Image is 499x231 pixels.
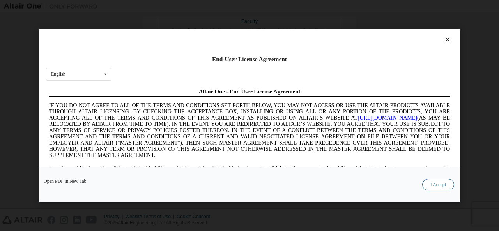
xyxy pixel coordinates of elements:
[153,3,255,9] span: Altair One - End User License Agreement
[3,17,404,73] span: IF YOU DO NOT AGREE TO ALL OF THE TERMS AND CONDITIONS SET FORTH BELOW, YOU MAY NOT ACCESS OR USE...
[422,179,454,190] button: I Accept
[51,72,65,76] div: English
[312,30,371,35] a: [URL][DOMAIN_NAME]
[3,79,404,135] span: Lore Ipsumd Sit Ame Cons Adipisc Elitseddo (“Eiusmodte”) in utlabor Etdolo Magnaaliqua Eni. (“Adm...
[46,55,453,63] div: End-User License Agreement
[44,179,87,183] a: Open PDF in New Tab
